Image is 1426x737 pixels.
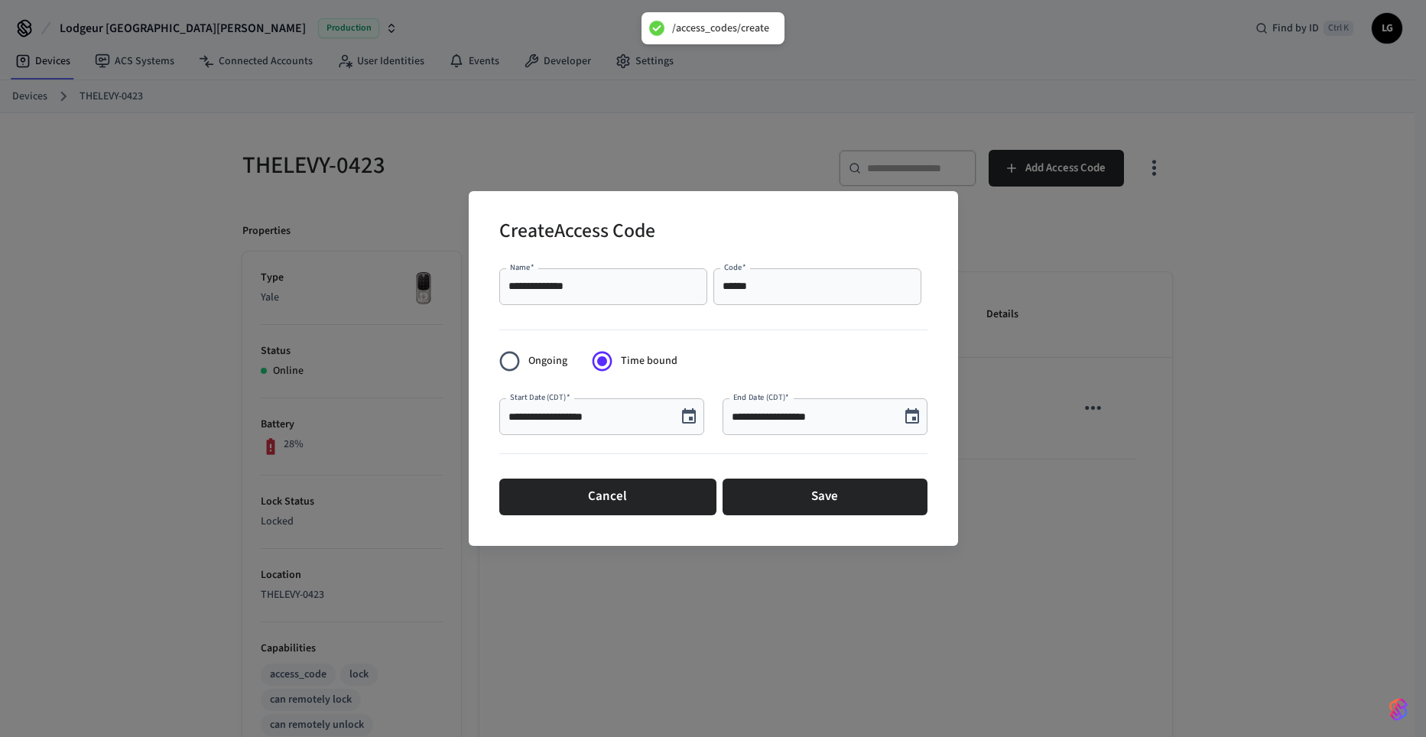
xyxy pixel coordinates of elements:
label: Code [724,261,746,273]
div: /access_codes/create [672,21,769,35]
button: Save [723,479,927,515]
img: SeamLogoGradient.69752ec5.svg [1389,697,1408,722]
label: End Date (CDT) [733,391,789,403]
button: Choose date, selected date is Sep 4, 2025 [674,401,704,432]
label: Name [510,261,534,273]
span: Ongoing [528,353,567,369]
button: Choose date, selected date is Sep 4, 2025 [897,401,927,432]
h2: Create Access Code [499,209,655,256]
label: Start Date (CDT) [510,391,570,403]
button: Cancel [499,479,716,515]
span: Time bound [621,353,677,369]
